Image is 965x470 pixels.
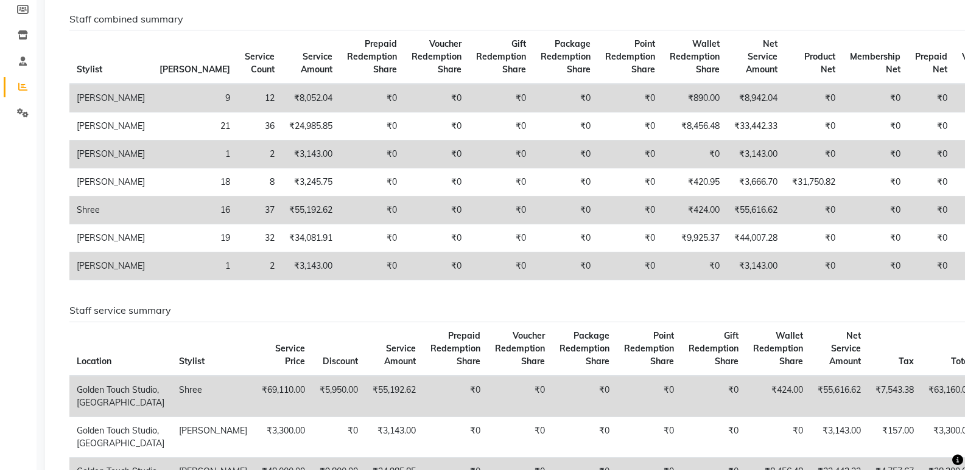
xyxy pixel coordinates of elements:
span: Prepaid Net [915,51,947,75]
td: ₹3,245.75 [282,168,340,196]
td: ₹0 [908,140,955,168]
td: ₹0 [662,252,727,280]
span: Service Count [245,51,275,75]
td: ₹0 [488,376,552,417]
td: [PERSON_NAME] [69,252,152,280]
td: ₹0 [533,224,598,252]
td: ₹0 [312,416,365,457]
td: ₹24,985.85 [282,112,340,140]
td: [PERSON_NAME] [69,112,152,140]
td: [PERSON_NAME] [172,416,254,457]
td: ₹31,750.82 [785,168,843,196]
span: Prepaid Redemption Share [430,330,480,367]
td: ₹0 [404,112,469,140]
td: ₹0 [423,416,488,457]
span: Discount [323,356,358,367]
td: ₹0 [533,252,598,280]
span: [PERSON_NAME] [160,64,230,75]
h6: Staff service summary [69,305,939,316]
td: ₹0 [681,376,746,417]
td: ₹8,456.48 [662,112,727,140]
td: ₹420.95 [662,168,727,196]
td: ₹0 [404,84,469,112]
td: 1 [152,252,237,280]
td: ₹0 [598,224,662,252]
span: Membership Net [850,51,900,75]
td: ₹0 [843,84,908,112]
td: ₹69,110.00 [254,376,312,417]
td: ₹0 [843,168,908,196]
td: ₹0 [469,84,533,112]
td: 32 [237,224,282,252]
td: ₹0 [533,140,598,168]
span: Stylist [77,64,102,75]
td: ₹0 [340,168,404,196]
td: ₹0 [785,196,843,224]
td: Golden Touch Studio, [GEOGRAPHIC_DATA] [69,416,172,457]
span: Tax [899,356,914,367]
td: ₹0 [843,252,908,280]
td: ₹3,143.00 [727,140,785,168]
td: ₹0 [404,252,469,280]
td: ₹0 [340,84,404,112]
td: ₹0 [533,196,598,224]
td: ₹0 [843,224,908,252]
td: 8 [237,168,282,196]
td: ₹0 [340,140,404,168]
td: ₹3,143.00 [365,416,423,457]
td: ₹0 [404,224,469,252]
td: ₹5,950.00 [312,376,365,417]
td: ₹0 [908,112,955,140]
td: 12 [237,84,282,112]
td: ₹0 [533,84,598,112]
td: Shree [69,196,152,224]
td: ₹0 [662,140,727,168]
td: ₹0 [533,112,598,140]
td: ₹0 [908,252,955,280]
td: Shree [172,376,254,417]
span: Product Net [804,51,835,75]
td: ₹3,143.00 [282,252,340,280]
td: ₹0 [469,196,533,224]
td: ₹0 [404,196,469,224]
td: 2 [237,140,282,168]
span: Voucher Redemption Share [495,330,545,367]
td: ₹0 [617,416,681,457]
td: ₹0 [785,140,843,168]
td: ₹55,192.62 [365,376,423,417]
span: Voucher Redemption Share [412,38,461,75]
td: ₹33,442.33 [727,112,785,140]
td: ₹55,616.62 [727,196,785,224]
td: ₹0 [843,140,908,168]
h6: Staff combined summary [69,13,939,25]
span: Service Amount [384,343,416,367]
span: Package Redemption Share [541,38,591,75]
span: Service Price [275,343,305,367]
span: Net Service Amount [829,330,861,367]
td: ₹0 [908,224,955,252]
td: Golden Touch Studio, [GEOGRAPHIC_DATA] [69,376,172,417]
td: ₹0 [469,140,533,168]
td: ₹0 [908,168,955,196]
td: ₹0 [404,140,469,168]
span: Package Redemption Share [560,330,609,367]
td: 1 [152,140,237,168]
td: ₹890.00 [662,84,727,112]
span: Net Service Amount [746,38,777,75]
td: 9 [152,84,237,112]
td: 18 [152,168,237,196]
span: Gift Redemption Share [476,38,526,75]
span: Wallet Redemption Share [753,330,803,367]
td: ₹0 [785,84,843,112]
td: [PERSON_NAME] [69,168,152,196]
td: [PERSON_NAME] [69,224,152,252]
td: ₹0 [340,252,404,280]
td: ₹55,192.62 [282,196,340,224]
td: 19 [152,224,237,252]
td: ₹0 [746,416,810,457]
td: ₹0 [785,224,843,252]
td: ₹0 [488,416,552,457]
td: ₹8,052.04 [282,84,340,112]
td: ₹0 [598,140,662,168]
td: ₹0 [469,252,533,280]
